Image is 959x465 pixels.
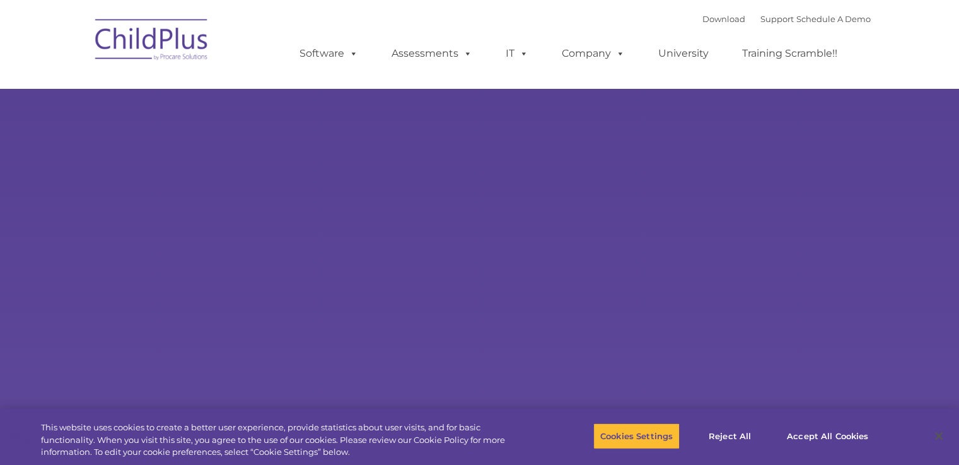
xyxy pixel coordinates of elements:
a: Schedule A Demo [796,14,871,24]
font: | [702,14,871,24]
button: Reject All [690,423,769,449]
a: Support [760,14,794,24]
button: Accept All Cookies [780,423,875,449]
a: Download [702,14,745,24]
a: Training Scramble!! [729,41,850,66]
div: This website uses cookies to create a better user experience, provide statistics about user visit... [41,422,528,459]
img: ChildPlus by Procare Solutions [89,10,215,73]
a: Assessments [379,41,485,66]
button: Cookies Settings [593,423,680,449]
a: Software [287,41,371,66]
a: IT [493,41,541,66]
button: Close [925,422,953,450]
a: University [646,41,721,66]
a: Company [549,41,637,66]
